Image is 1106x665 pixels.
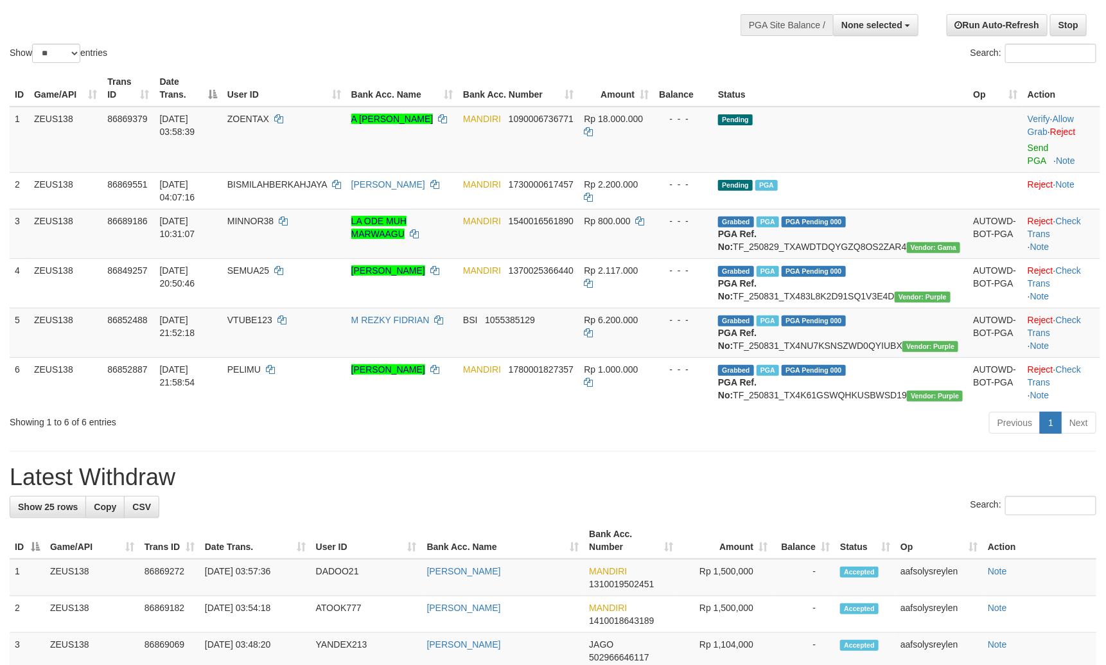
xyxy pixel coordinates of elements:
div: - - - [659,264,708,277]
td: 86869182 [139,596,200,633]
b: PGA Ref. No: [718,377,757,400]
span: Copy 1410018643189 to clipboard [589,616,654,626]
span: · [1028,114,1074,137]
a: Run Auto-Refresh [947,14,1048,36]
span: Copy 1090006736771 to clipboard [509,114,574,124]
td: 2 [10,596,45,633]
span: Rp 18.000.000 [584,114,643,124]
th: Amount: activate to sort column ascending [678,522,773,559]
span: Rp 2.117.000 [584,265,638,276]
th: Op: activate to sort column ascending [895,522,983,559]
label: Search: [970,496,1096,515]
a: Next [1061,412,1096,434]
td: · · [1023,209,1100,258]
span: [DATE] 03:58:39 [160,114,195,137]
td: ZEUS138 [45,596,139,633]
span: [DATE] 04:07:16 [160,179,195,202]
span: Copy 1540016561890 to clipboard [509,216,574,226]
th: Game/API: activate to sort column ascending [29,70,102,107]
td: 4 [10,258,29,308]
th: Status [713,70,968,107]
td: ATOOK777 [311,596,422,633]
select: Showentries [32,44,80,63]
a: Send PGA [1028,143,1049,166]
a: Note [1030,341,1049,351]
td: · · [1023,107,1100,173]
span: [DATE] 20:50:46 [160,265,195,288]
td: Rp 1,500,000 [678,559,773,596]
td: · · [1023,308,1100,357]
td: AUTOWD-BOT-PGA [968,308,1023,357]
h1: Latest Withdraw [10,465,1096,490]
a: Note [988,566,1007,576]
th: Trans ID: activate to sort column ascending [102,70,154,107]
a: [PERSON_NAME] [351,364,425,375]
span: PGA Pending [782,365,846,376]
input: Search: [1005,496,1096,515]
td: AUTOWD-BOT-PGA [968,258,1023,308]
a: Note [1056,155,1075,166]
span: BSI [463,315,478,325]
span: SEMUA25 [227,265,269,276]
td: 5 [10,308,29,357]
span: Copy 1310019502451 to clipboard [589,579,654,589]
th: Date Trans.: activate to sort column descending [155,70,222,107]
span: Copy 1730000617457 to clipboard [509,179,574,190]
span: MANDIRI [463,364,501,375]
th: ID: activate to sort column descending [10,522,45,559]
span: Marked by aafsolysreylen [755,180,778,191]
a: Check Trans [1028,265,1081,288]
td: 1 [10,107,29,173]
a: M REZKY FIDRIAN [351,315,430,325]
button: None selected [833,14,918,36]
a: Reject [1028,315,1053,325]
a: [PERSON_NAME] [427,603,501,613]
th: Action [1023,70,1100,107]
td: TF_250829_TXAWDTDQYGZQ8OS2ZAR4 [713,209,968,258]
td: ZEUS138 [29,107,102,173]
th: Action [983,522,1096,559]
label: Search: [970,44,1096,63]
span: Accepted [840,640,879,651]
th: User ID: activate to sort column ascending [222,70,346,107]
th: User ID: activate to sort column ascending [311,522,422,559]
a: [PERSON_NAME] [351,265,425,276]
td: ZEUS138 [45,559,139,596]
span: Copy 502966646117 to clipboard [589,652,649,662]
td: TF_250831_TX483L8K2D91SQ1V3E4D [713,258,968,308]
a: [PERSON_NAME] [351,179,425,190]
span: 86852488 [107,315,147,325]
span: Vendor URL: https://trx4.1velocity.biz [907,391,963,402]
span: Grabbed [718,365,754,376]
div: Showing 1 to 6 of 6 entries [10,411,452,429]
th: Op: activate to sort column ascending [968,70,1023,107]
label: Show entries [10,44,107,63]
span: Rp 2.200.000 [584,179,638,190]
a: Reject [1050,127,1076,137]
td: 2 [10,172,29,209]
th: Balance [654,70,713,107]
div: - - - [659,363,708,376]
a: A [PERSON_NAME] [351,114,434,124]
span: PELIMU [227,364,261,375]
span: PGA Pending [782,315,846,326]
a: Check Trans [1028,315,1081,338]
td: TF_250831_TX4NU7KSNSZWD0QYIUBX [713,308,968,357]
a: CSV [124,496,159,518]
span: JAGO [589,639,613,650]
span: BISMILAHBERKAHJAYA [227,179,327,190]
a: Note [988,603,1007,613]
a: Check Trans [1028,364,1081,387]
th: Balance: activate to sort column ascending [773,522,835,559]
span: 86852887 [107,364,147,375]
a: Reject [1028,364,1053,375]
span: Grabbed [718,217,754,227]
a: Allow Grab [1028,114,1074,137]
span: MANDIRI [589,566,627,576]
span: Copy 1780001827357 to clipboard [509,364,574,375]
span: None selected [841,20,902,30]
b: PGA Ref. No: [718,229,757,252]
span: Copy [94,502,116,512]
span: MANDIRI [463,179,501,190]
span: [DATE] 21:58:54 [160,364,195,387]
